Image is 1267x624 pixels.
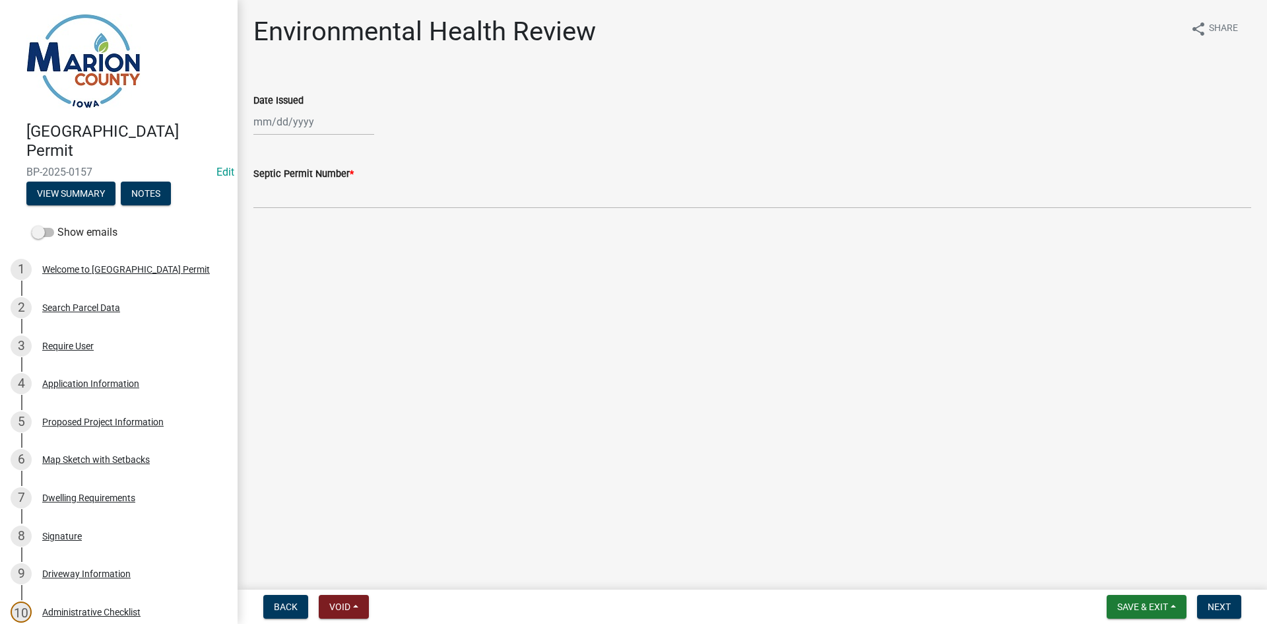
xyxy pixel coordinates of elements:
[11,449,32,470] div: 6
[11,487,32,508] div: 7
[42,532,82,541] div: Signature
[11,297,32,318] div: 2
[42,569,131,578] div: Driveway Information
[11,373,32,394] div: 4
[216,166,234,178] wm-modal-confirm: Edit Application Number
[263,595,308,619] button: Back
[319,595,369,619] button: Void
[26,166,211,178] span: BP-2025-0157
[216,166,234,178] a: Edit
[274,602,298,612] span: Back
[11,563,32,584] div: 9
[121,182,171,205] button: Notes
[1208,602,1231,612] span: Next
[42,493,135,503] div: Dwelling Requirements
[253,108,374,135] input: mm/dd/yyyy
[42,607,141,617] div: Administrative Checklist
[26,189,115,199] wm-modal-confirm: Summary
[32,225,117,240] label: Show emails
[253,16,596,48] h1: Environmental Health Review
[42,341,94,351] div: Require User
[42,265,210,274] div: Welcome to [GEOGRAPHIC_DATA] Permit
[253,170,354,179] label: Septic Permit Number
[26,122,227,160] h4: [GEOGRAPHIC_DATA] Permit
[11,602,32,623] div: 10
[1197,595,1241,619] button: Next
[1190,21,1206,37] i: share
[26,182,115,205] button: View Summary
[42,303,120,312] div: Search Parcel Data
[1180,16,1249,42] button: shareShare
[11,335,32,357] div: 3
[329,602,350,612] span: Void
[42,417,164,427] div: Proposed Project Information
[1107,595,1186,619] button: Save & Exit
[121,189,171,199] wm-modal-confirm: Notes
[42,379,139,388] div: Application Information
[1117,602,1168,612] span: Save & Exit
[11,411,32,433] div: 5
[253,96,304,106] label: Date Issued
[1209,21,1238,37] span: Share
[26,14,141,108] img: Marion County, Iowa
[42,455,150,464] div: Map Sketch with Setbacks
[11,526,32,547] div: 8
[11,259,32,280] div: 1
